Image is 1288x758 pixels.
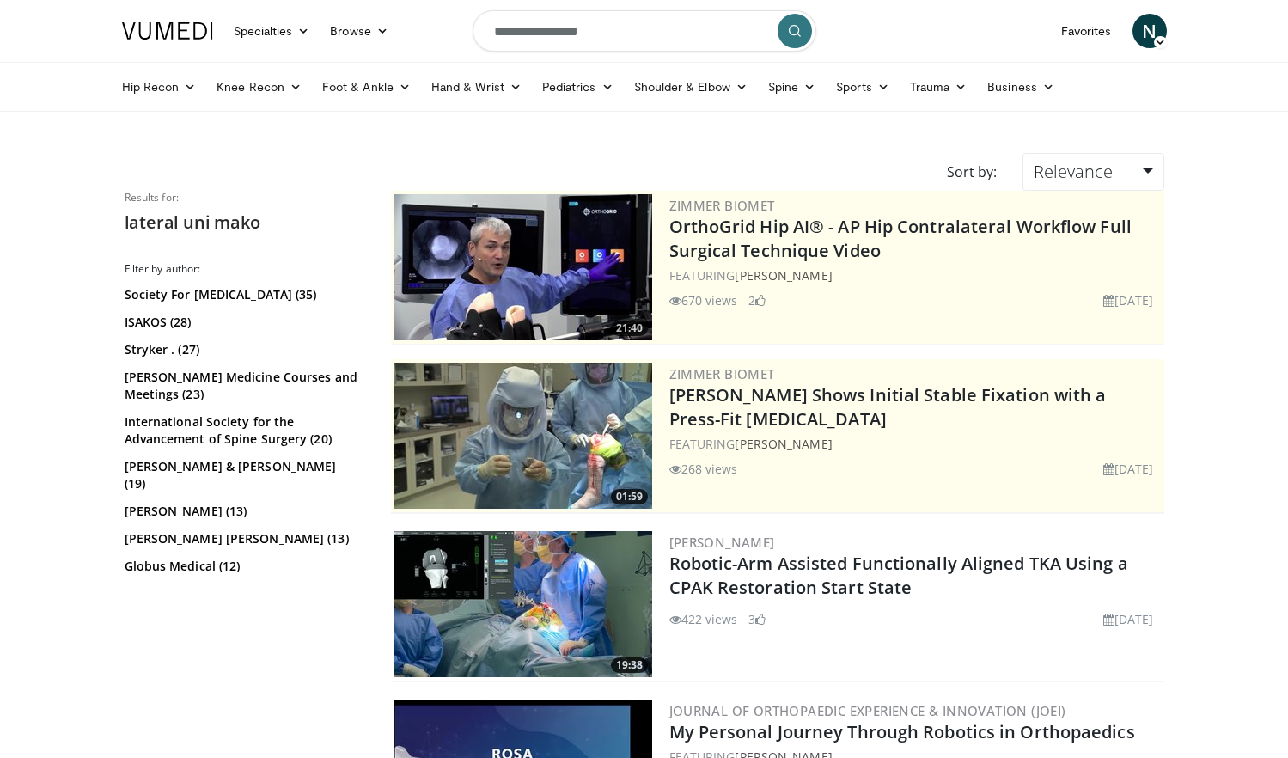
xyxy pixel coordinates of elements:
[669,291,738,309] li: 670 views
[669,266,1161,284] div: FEATURING
[125,211,365,234] h2: lateral uni mako
[1132,14,1167,48] a: N
[125,314,361,331] a: ISAKOS (28)
[669,215,1132,262] a: OrthoGrid Hip AI® - AP Hip Contralateral Workflow Full Surgical Technique Video
[421,70,532,104] a: Hand & Wrist
[1103,291,1154,309] li: [DATE]
[320,14,399,48] a: Browse
[394,363,652,509] a: 01:59
[669,460,738,478] li: 268 views
[735,436,832,452] a: [PERSON_NAME]
[611,657,648,673] span: 19:38
[125,191,365,205] p: Results for:
[748,610,766,628] li: 3
[125,369,361,403] a: [PERSON_NAME] Medicine Courses and Meetings (23)
[125,458,361,492] a: [PERSON_NAME] & [PERSON_NAME] (19)
[758,70,826,104] a: Spine
[473,10,816,52] input: Search topics, interventions
[748,291,766,309] li: 2
[394,531,652,677] a: 19:38
[394,363,652,509] img: 6bc46ad6-b634-4876-a934-24d4e08d5fac.300x170_q85_crop-smart_upscale.jpg
[223,14,320,48] a: Specialties
[1051,14,1122,48] a: Favorites
[394,531,652,677] img: 5f9c0737-b531-4be0-b8ce-730123195e76.300x170_q85_crop-smart_upscale.jpg
[1034,160,1113,183] span: Relevance
[394,194,652,340] a: 21:40
[394,194,652,340] img: 96a9cbbb-25ee-4404-ab87-b32d60616ad7.300x170_q85_crop-smart_upscale.jpg
[125,341,361,358] a: Stryker . (27)
[934,153,1010,191] div: Sort by:
[611,489,648,504] span: 01:59
[125,286,361,303] a: Society For [MEDICAL_DATA] (35)
[1103,460,1154,478] li: [DATE]
[735,267,832,284] a: [PERSON_NAME]
[611,321,648,336] span: 21:40
[669,365,775,382] a: Zimmer Biomet
[125,262,365,276] h3: Filter by author:
[125,530,361,547] a: [PERSON_NAME] [PERSON_NAME] (13)
[669,552,1128,599] a: Robotic-Arm Assisted Functionally Aligned TKA Using a CPAK Restoration Start State
[125,558,361,575] a: Globus Medical (12)
[669,534,775,551] a: [PERSON_NAME]
[1022,153,1163,191] a: Relevance
[112,70,207,104] a: Hip Recon
[669,702,1066,719] a: Journal of Orthopaedic Experience & Innovation (JOEI)
[669,435,1161,453] div: FEATURING
[669,610,738,628] li: 422 views
[206,70,312,104] a: Knee Recon
[122,22,213,40] img: VuMedi Logo
[900,70,978,104] a: Trauma
[312,70,421,104] a: Foot & Ankle
[669,720,1135,743] a: My Personal Journey Through Robotics in Orthopaedics
[532,70,624,104] a: Pediatrics
[1103,610,1154,628] li: [DATE]
[826,70,900,104] a: Sports
[669,383,1107,431] a: [PERSON_NAME] Shows Initial Stable Fixation with a Press-Fit [MEDICAL_DATA]
[125,503,361,520] a: [PERSON_NAME] (13)
[125,413,361,448] a: International Society for the Advancement of Spine Surgery (20)
[624,70,758,104] a: Shoulder & Elbow
[669,197,775,214] a: Zimmer Biomet
[977,70,1065,104] a: Business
